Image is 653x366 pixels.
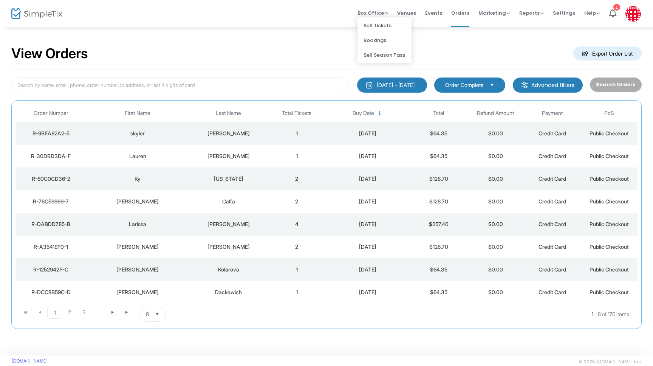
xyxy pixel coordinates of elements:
[124,309,130,315] span: Go to the last page
[268,236,325,258] td: 2
[542,110,563,116] span: Payment
[377,110,383,116] span: Sortable
[357,9,388,17] span: Box Office
[190,243,266,251] div: Ojala
[467,104,524,122] th: Refund Amount
[513,78,583,93] m-button: Advanced filters
[590,198,629,205] span: Public Checkout
[538,198,566,205] span: Credit Card
[88,175,187,183] div: Ky
[88,198,187,205] div: Lisa
[327,243,408,251] div: 2025-10-14
[190,220,266,228] div: Galloway
[146,310,149,318] span: 8
[327,175,408,183] div: 2025-10-14
[445,81,484,89] span: Order Complete
[553,3,575,23] span: Settings
[357,48,412,62] li: Sell Season Pass
[353,110,374,116] span: Buy Date
[579,359,642,365] span: © 2025 [DOMAIN_NAME] Inc.
[88,243,187,251] div: Brittany
[17,152,85,160] div: R-30DBD3DA-F
[91,307,105,318] span: Page 4
[397,3,416,23] span: Venues
[410,236,467,258] td: $128.70
[590,289,629,295] span: Public Checkout
[77,307,91,318] span: Page 3
[487,81,497,89] button: Select
[538,130,566,136] span: Credit Card
[190,152,266,160] div: Moore
[190,266,266,273] div: Kolarova
[467,167,524,190] td: $0.00
[357,78,427,93] button: [DATE] - [DATE]
[467,213,524,236] td: $0.00
[88,152,187,160] div: Lauren
[327,130,408,137] div: 2025-10-14
[365,81,373,89] img: monthly
[467,258,524,281] td: $0.00
[327,266,408,273] div: 2025-10-13
[538,266,566,273] span: Credit Card
[110,309,116,315] span: Go to the next page
[268,145,325,167] td: 1
[268,104,325,122] th: Total Tickets
[357,33,412,48] li: Bookings
[327,220,408,228] div: 2025-10-14
[327,288,408,296] div: 2025-10-13
[590,153,629,159] span: Public Checkout
[152,307,162,321] button: Select
[467,236,524,258] td: $0.00
[88,266,187,273] div: Veronika
[15,104,638,304] div: Data table
[410,190,467,213] td: $128.70
[17,175,85,183] div: R-60C0CD36-2
[467,281,524,304] td: $0.00
[590,221,629,227] span: Public Checkout
[467,190,524,213] td: $0.00
[216,110,241,116] span: Last Name
[410,167,467,190] td: $128.70
[410,281,467,304] td: $64.35
[88,220,187,228] div: Larissa
[17,198,85,205] div: R-76C59969-7
[11,78,350,93] input: Search by name, email, phone, order number, ip address, or last 4 digits of card
[590,175,629,182] span: Public Checkout
[241,307,629,322] kendo-pager-info: 1 - 8 of 170 items
[538,221,566,227] span: Credit Card
[268,258,325,281] td: 1
[613,4,620,11] div: 1
[410,122,467,145] td: $64.35
[377,81,415,89] div: [DATE] - [DATE]
[410,258,467,281] td: $64.35
[604,110,614,116] span: PoS
[11,45,88,62] h2: View Orders
[268,281,325,304] td: 1
[467,122,524,145] td: $0.00
[268,190,325,213] td: 2
[11,358,48,364] a: [DOMAIN_NAME]
[105,307,120,318] span: Go to the next page
[451,3,469,23] span: Orders
[410,213,467,236] td: $257.40
[538,153,566,159] span: Credit Card
[478,9,510,17] span: Marketing
[190,130,266,137] div: halisky
[519,9,544,17] span: Reports
[410,104,467,122] th: Total
[62,307,77,318] span: Page 2
[573,47,642,60] m-button: Export Order List
[327,152,408,160] div: 2025-10-14
[125,110,150,116] span: First Name
[590,266,629,273] span: Public Checkout
[590,130,629,136] span: Public Checkout
[521,81,529,89] img: filter
[357,18,412,33] li: Sell Tickets
[590,243,629,250] span: Public Checkout
[327,198,408,205] div: 2025-10-14
[268,122,325,145] td: 1
[190,288,266,296] div: Dackewich
[268,167,325,190] td: 2
[190,175,266,183] div: Montana
[190,198,266,205] div: Calfa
